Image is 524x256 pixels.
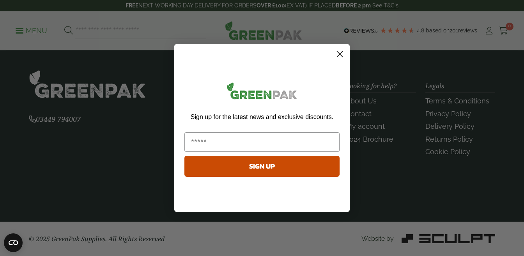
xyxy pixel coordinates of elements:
[4,233,23,252] button: Open CMP widget
[333,47,347,61] button: Close dialog
[184,156,340,177] button: SIGN UP
[184,132,340,152] input: Email
[191,114,333,120] span: Sign up for the latest news and exclusive discounts.
[184,79,340,105] img: greenpak_logo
